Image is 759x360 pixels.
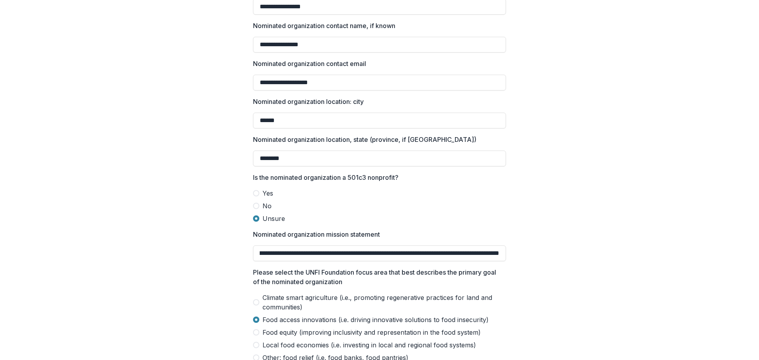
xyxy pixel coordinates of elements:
[253,268,501,286] p: Please select the UNFI Foundation focus area that best describes the primary goal of the nominate...
[262,214,285,223] span: Unsure
[262,315,489,324] span: Food access innovations (i.e. driving innovative solutions to food insecurity)
[253,97,364,106] p: Nominated organization location: city
[253,21,395,30] p: Nominated organization contact name, if known
[253,59,366,68] p: Nominated organization contact email
[262,293,506,312] span: Climate smart agriculture (i.e., promoting regenerative practices for land and communities)
[262,328,481,337] span: Food equity (improving inclusivity and representation in the food system)
[253,173,398,182] p: Is the nominated organization a 501c3 nonprofit?
[262,201,272,211] span: No
[262,188,273,198] span: Yes
[262,340,476,350] span: Local food economies (i.e. investing in local and regional food systems)
[253,135,476,144] p: Nominated organization location, state (province, if [GEOGRAPHIC_DATA])
[253,230,380,239] p: Nominated organization mission statement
